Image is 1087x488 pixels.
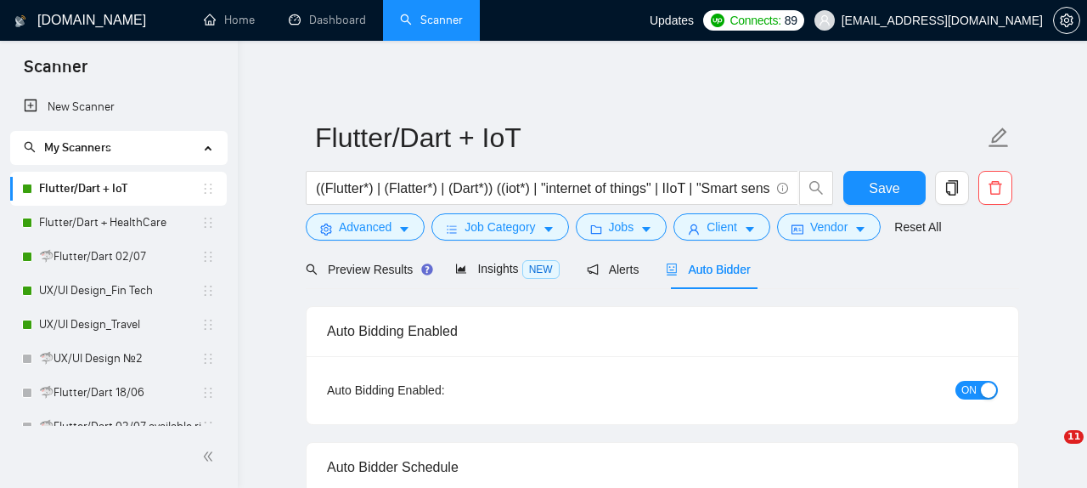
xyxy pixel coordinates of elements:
[339,218,391,236] span: Advanced
[609,218,634,236] span: Jobs
[10,274,227,308] li: UX/UI Design_Fin Tech
[791,223,803,235] span: idcard
[1053,14,1080,27] a: setting
[666,264,678,275] span: robot
[24,90,213,124] a: New Scanner
[39,206,201,240] a: Flutter/Dart + HealthCare
[10,376,227,410] li: 🦈Flutter/Dart 18/06
[431,213,568,241] button: barsJob Categorycaret-down
[843,171,926,205] button: Save
[44,140,111,155] span: My Scanners
[936,180,968,196] span: copy
[201,352,215,366] span: holder
[935,171,969,205] button: copy
[961,381,977,400] span: ON
[10,342,227,376] li: 🦈UX/UI Design №2
[543,223,555,235] span: caret-down
[398,223,410,235] span: caret-down
[729,11,780,30] span: Connects:
[869,178,899,199] span: Save
[785,11,797,30] span: 89
[587,263,639,276] span: Alerts
[306,264,318,275] span: search
[854,223,866,235] span: caret-down
[522,260,560,279] span: NEW
[819,14,831,26] span: user
[777,183,788,194] span: info-circle
[1053,7,1080,34] button: setting
[455,262,559,275] span: Insights
[306,263,428,276] span: Preview Results
[420,262,435,277] div: Tooltip anchor
[204,13,255,27] a: homeHome
[315,116,984,159] input: Scanner name...
[666,263,750,276] span: Auto Bidder
[10,172,227,206] li: Flutter/Dart + IoT
[327,307,998,355] div: Auto Bidding Enabled
[306,213,425,241] button: settingAdvancedcaret-down
[400,13,463,27] a: searchScanner
[39,274,201,308] a: UX/UI Design_Fin Tech
[10,410,227,444] li: 🦈Flutter/Dart 02/07 available right now
[24,140,111,155] span: My Scanners
[10,90,227,124] li: New Scanner
[1054,14,1079,27] span: setting
[799,171,833,205] button: search
[320,223,332,235] span: setting
[576,213,667,241] button: folderJobscaret-down
[1064,430,1084,444] span: 11
[800,180,832,196] span: search
[707,218,737,236] span: Client
[39,376,201,410] a: 🦈Flutter/Dart 18/06
[673,213,770,241] button: userClientcaret-down
[14,8,26,35] img: logo
[202,448,219,465] span: double-left
[744,223,756,235] span: caret-down
[327,381,550,400] div: Auto Bidding Enabled:
[201,318,215,332] span: holder
[640,223,652,235] span: caret-down
[711,14,724,27] img: upwork-logo.png
[289,13,366,27] a: dashboardDashboard
[590,223,602,235] span: folder
[201,386,215,400] span: holder
[201,284,215,298] span: holder
[39,342,201,376] a: 🦈UX/UI Design №2
[1029,430,1070,471] iframe: Intercom live chat
[39,410,201,444] a: 🦈Flutter/Dart 02/07 available right now
[446,223,458,235] span: bars
[465,218,535,236] span: Job Category
[201,420,215,434] span: holder
[988,127,1010,149] span: edit
[10,54,101,90] span: Scanner
[39,240,201,274] a: 🦈Flutter/Dart 02/07
[10,206,227,240] li: Flutter/Dart + HealthCare
[810,218,848,236] span: Vendor
[24,141,36,153] span: search
[39,308,201,342] a: UX/UI Design_Travel
[650,14,694,27] span: Updates
[688,223,700,235] span: user
[10,308,227,342] li: UX/UI Design_Travel
[201,182,215,196] span: holder
[894,218,941,236] a: Reset All
[10,240,227,274] li: 🦈Flutter/Dart 02/07
[587,264,599,275] span: notification
[979,180,1011,196] span: delete
[455,263,467,275] span: area-chart
[201,250,215,264] span: holder
[777,213,881,241] button: idcardVendorcaret-down
[316,178,769,199] input: Search Freelance Jobs...
[39,172,201,206] a: Flutter/Dart + IoT
[201,216,215,230] span: holder
[978,171,1012,205] button: delete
